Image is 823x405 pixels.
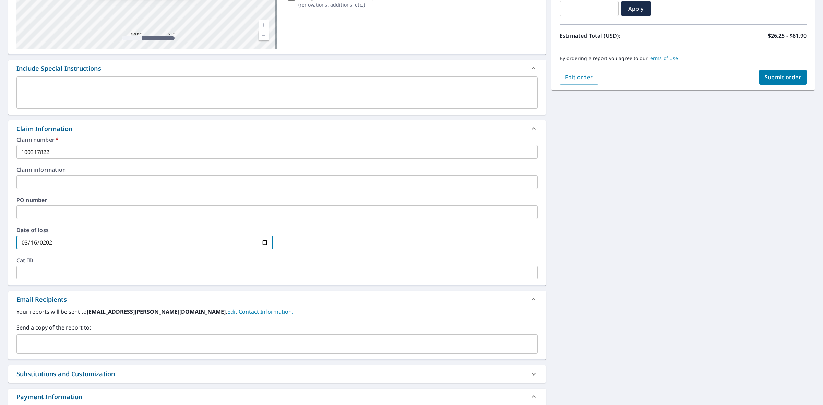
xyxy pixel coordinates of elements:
label: PO number [16,197,538,203]
div: Include Special Instructions [16,64,101,73]
span: Apply [627,5,645,12]
div: Payment Information [16,392,82,402]
div: Email Recipients [16,295,67,304]
p: Estimated Total (USD): [560,32,683,40]
div: Substitutions and Customization [8,365,546,383]
label: Claim information [16,167,538,172]
div: Payment Information [8,389,546,405]
div: Claim Information [16,124,72,133]
a: Current Level 18, Zoom Out [259,30,269,40]
div: Claim Information [8,120,546,137]
label: Date of loss [16,227,273,233]
label: Send a copy of the report to: [16,323,538,332]
a: Terms of Use [648,55,678,61]
div: Email Recipients [8,291,546,308]
button: Submit order [759,70,807,85]
label: Cat ID [16,258,538,263]
button: Apply [621,1,651,16]
a: EditContactInfo [227,308,293,315]
p: By ordering a report you agree to our [560,55,807,61]
b: [EMAIL_ADDRESS][PERSON_NAME][DOMAIN_NAME]. [87,308,227,315]
button: Edit order [560,70,598,85]
div: Include Special Instructions [8,60,546,76]
p: ( renovations, additions, etc. ) [298,1,384,8]
div: Substitutions and Customization [16,369,115,379]
p: $26.25 - $81.90 [768,32,807,40]
label: Claim number [16,137,538,142]
span: Edit order [565,73,593,81]
a: Current Level 18, Zoom In [259,20,269,30]
label: Your reports will be sent to [16,308,538,316]
span: Submit order [765,73,801,81]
